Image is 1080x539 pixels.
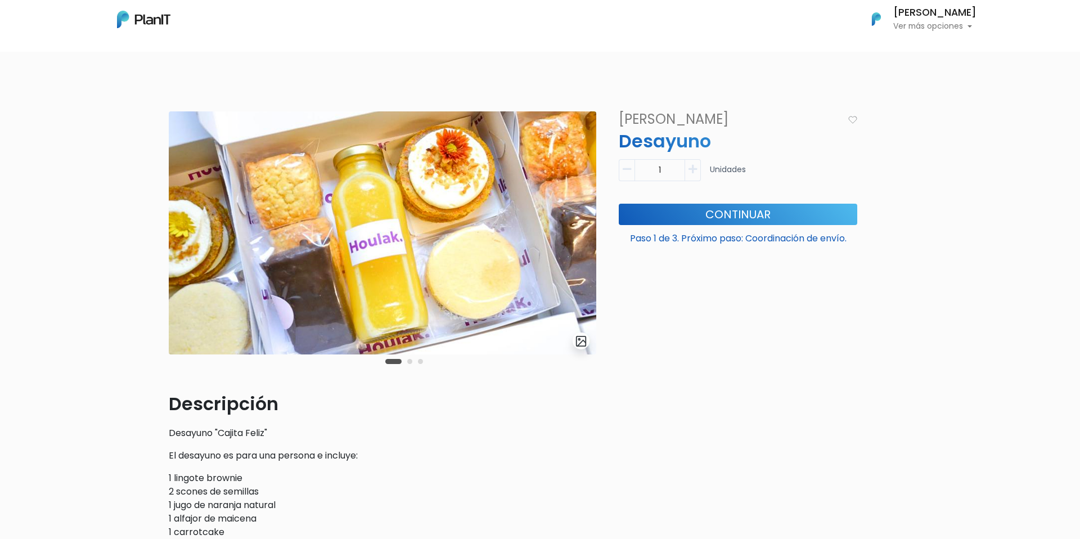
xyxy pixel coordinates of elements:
h4: [PERSON_NAME] [612,111,843,128]
button: Carousel Page 2 [407,359,412,364]
button: PlanIt Logo [PERSON_NAME] Ver más opciones [857,5,976,34]
button: Continuar [619,204,857,225]
p: Descripción [169,390,596,417]
img: PlanIt Logo [117,11,170,28]
button: Carousel Page 1 (Current Slide) [385,359,402,364]
p: Ver más opciones [893,23,976,30]
p: El desayuno es para una persona e incluye: [169,449,596,462]
img: PlanIt Logo [864,7,889,32]
p: Paso 1 de 3. Próximo paso: Coordinación de envío. [619,227,857,245]
div: Carousel Pagination [382,354,426,368]
p: 1 lingote brownie 2 scones de semillas 1 jugo de naranja natural 1 alfajor de maicena 1 carrotcake [169,471,596,539]
img: gallery-light [575,335,588,348]
button: Carousel Page 3 [418,359,423,364]
img: heart_icon [848,116,857,124]
p: Desayuno "Cajita Feliz" [169,426,596,440]
p: Unidades [710,164,746,186]
h6: [PERSON_NAME] [893,8,976,18]
p: Desayuno [612,128,864,155]
img: 1.5_cajita_feliz.png [169,111,596,354]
